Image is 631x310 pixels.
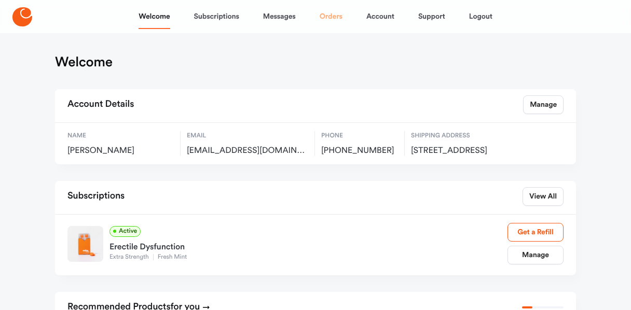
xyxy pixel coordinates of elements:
span: Email [187,131,308,140]
a: Logout [469,4,492,29]
a: Manage [507,246,564,264]
a: Orders [320,4,342,29]
span: 10969 Gate circle, Fishers, US, 46038 [411,146,523,156]
span: Active [109,226,141,237]
a: Manage [523,95,564,114]
a: Messages [263,4,296,29]
span: Phone [321,131,398,140]
span: Fresh Mint [153,254,191,260]
span: Shipping Address [411,131,523,140]
a: Support [418,4,445,29]
a: Account [366,4,394,29]
span: [PERSON_NAME] [67,146,174,156]
span: Extra Strength [109,254,153,260]
h1: Welcome [55,54,113,71]
img: Extra Strength [67,226,103,262]
span: Name [67,131,174,140]
span: [PHONE_NUMBER] [321,146,398,156]
div: Erectile Dysfunction [109,237,507,253]
a: Welcome [139,4,170,29]
a: Get a Refill [507,223,564,242]
span: dodd55@att.net [187,146,308,156]
a: Erectile DysfunctionExtra StrengthFresh Mint [109,237,507,262]
a: Subscriptions [194,4,239,29]
a: View All [523,187,564,206]
h2: Subscriptions [67,187,125,206]
h2: Account Details [67,95,134,114]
